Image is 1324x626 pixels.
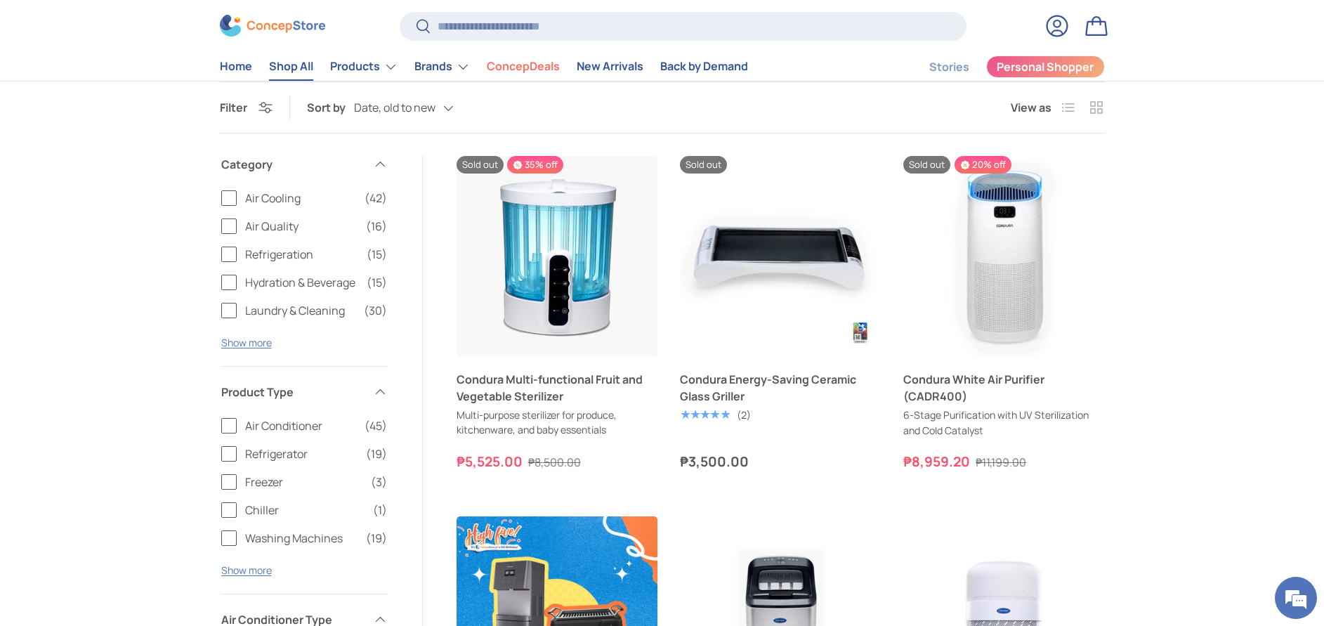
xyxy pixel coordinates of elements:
span: Chiller [245,502,365,519]
div: Minimize live chat window [230,7,264,41]
span: 35% off [507,156,563,174]
span: Sold out [680,156,727,174]
span: Refrigeration [245,246,358,263]
span: Product Type [221,384,365,400]
span: We are offline. Please leave us a message. [30,177,245,319]
button: Filter [220,100,273,115]
span: (45) [365,417,387,434]
a: Condura Energy-Saving Ceramic Glass Griller [680,371,881,405]
span: Air Conditioner [245,417,356,434]
button: Date, old to new [354,96,482,121]
span: Air Cooling [245,190,356,207]
a: Stories [929,53,969,81]
span: Date, old to new [354,101,435,115]
span: (1) [373,502,387,519]
textarea: Type your message and click 'Submit' [7,384,268,433]
span: Freezer [245,474,362,490]
span: Air Quality [245,218,358,235]
a: Personal Shopper [986,56,1105,78]
a: New Arrivals [577,53,643,81]
summary: Product Type [221,367,387,417]
a: Home [220,53,252,81]
span: (15) [367,246,387,263]
button: Show more [221,336,272,349]
span: (30) [364,302,387,319]
span: Washing Machines [245,530,358,547]
a: Back by Demand [660,53,748,81]
a: Condura Multi-functional Fruit and Vegetable Sterilizer [457,156,657,357]
div: Leave a message [73,79,236,97]
summary: Products [322,53,406,81]
span: (19) [366,530,387,547]
span: (15) [367,274,387,291]
span: Personal Shopper [997,62,1094,73]
a: Condura Multi-functional Fruit and Vegetable Sterilizer [457,371,657,405]
span: Category [221,156,365,173]
span: (16) [366,218,387,235]
span: Laundry & Cleaning [245,302,355,319]
span: Sold out [457,156,504,174]
a: Shop All [269,53,313,81]
button: Show more [221,563,272,577]
span: (19) [366,445,387,462]
summary: Brands [406,53,478,81]
a: Condura Energy-Saving Ceramic Glass Griller [680,156,881,357]
a: Condura White Air Purifier (CADR400) [903,371,1104,405]
nav: Secondary [896,53,1105,81]
span: Filter [220,100,247,115]
span: View as [1011,99,1051,116]
span: Hydration & Beverage [245,274,358,291]
span: (3) [371,474,387,490]
img: ConcepStore [220,15,325,37]
span: Sold out [903,156,950,174]
summary: Category [221,139,387,190]
em: Submit [206,433,255,452]
span: Refrigerator [245,445,358,462]
span: (42) [365,190,387,207]
span: 20% off [955,156,1011,174]
a: Condura White Air Purifier (CADR400) [903,156,1104,357]
a: ConcepDeals [487,53,560,81]
label: Sort by [307,99,354,116]
nav: Primary [220,53,748,81]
